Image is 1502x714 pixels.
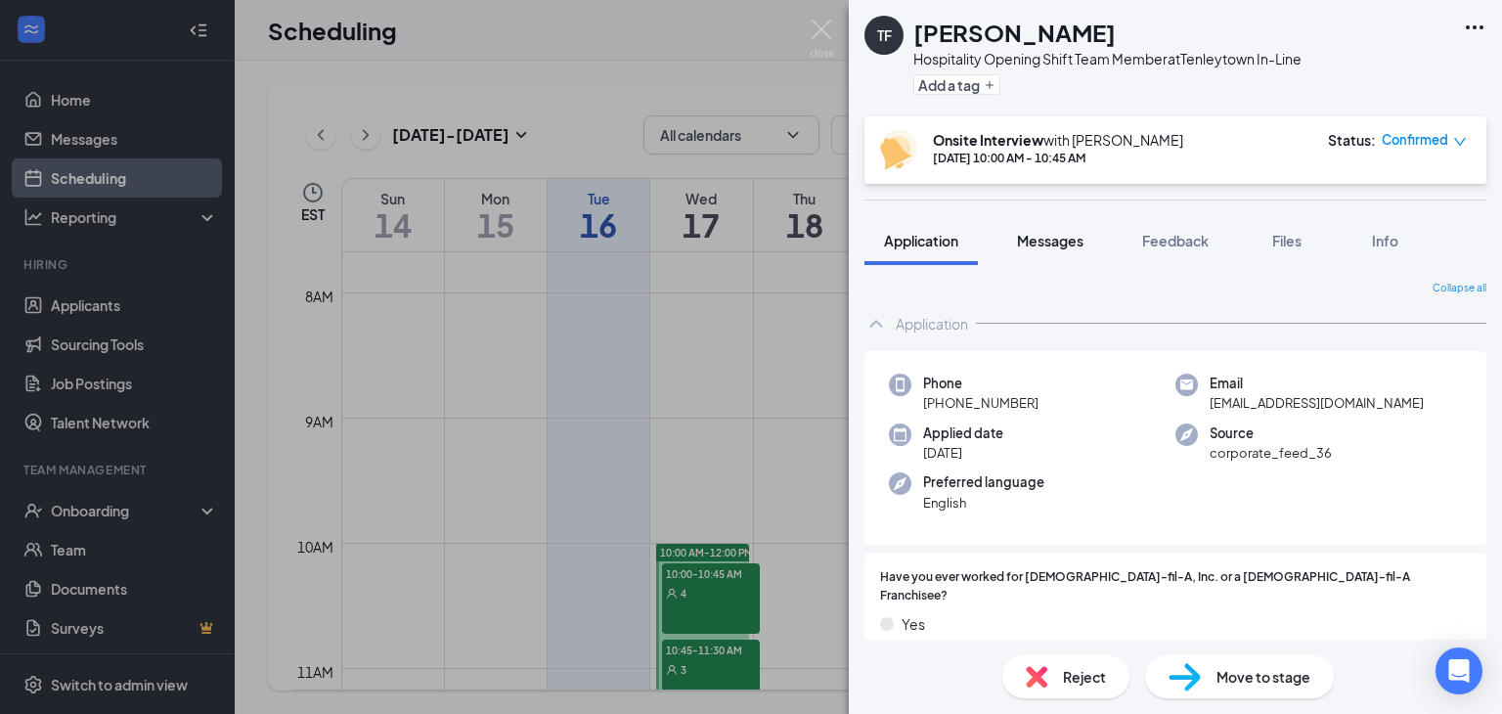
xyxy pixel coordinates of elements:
span: Feedback [1142,232,1209,249]
div: TF [877,25,892,45]
div: Hospitality Opening Shift Team Member at Tenleytown In-Line [913,49,1302,68]
span: Reject [1063,666,1106,688]
span: corporate_feed_36 [1210,443,1332,463]
div: [DATE] 10:00 AM - 10:45 AM [933,150,1183,166]
span: English [923,493,1044,513]
svg: ChevronUp [864,312,888,335]
span: Yes [902,613,925,635]
span: Application [884,232,958,249]
span: Applied date [923,424,1003,443]
span: Collapse all [1433,281,1486,296]
span: Move to stage [1216,666,1310,688]
span: Phone [923,374,1038,393]
svg: Ellipses [1463,16,1486,39]
div: Application [896,314,968,334]
span: Have you ever worked for [DEMOGRAPHIC_DATA]-fil-A, Inc. or a [DEMOGRAPHIC_DATA]-fil-A Franchisee? [880,568,1471,605]
button: PlusAdd a tag [913,74,1000,95]
span: [EMAIL_ADDRESS][DOMAIN_NAME] [1210,393,1424,413]
div: Open Intercom Messenger [1436,647,1482,694]
span: [DATE] [923,443,1003,463]
svg: Plus [984,79,995,91]
div: Status : [1328,130,1376,150]
h1: [PERSON_NAME] [913,16,1116,49]
span: down [1453,135,1467,149]
span: Files [1272,232,1302,249]
div: with [PERSON_NAME] [933,130,1183,150]
span: [PHONE_NUMBER] [923,393,1038,413]
span: Source [1210,424,1332,443]
span: Email [1210,374,1424,393]
b: Onsite Interview [933,131,1043,149]
span: Preferred language [923,472,1044,492]
span: Messages [1017,232,1083,249]
span: Confirmed [1382,130,1448,150]
span: Info [1372,232,1398,249]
